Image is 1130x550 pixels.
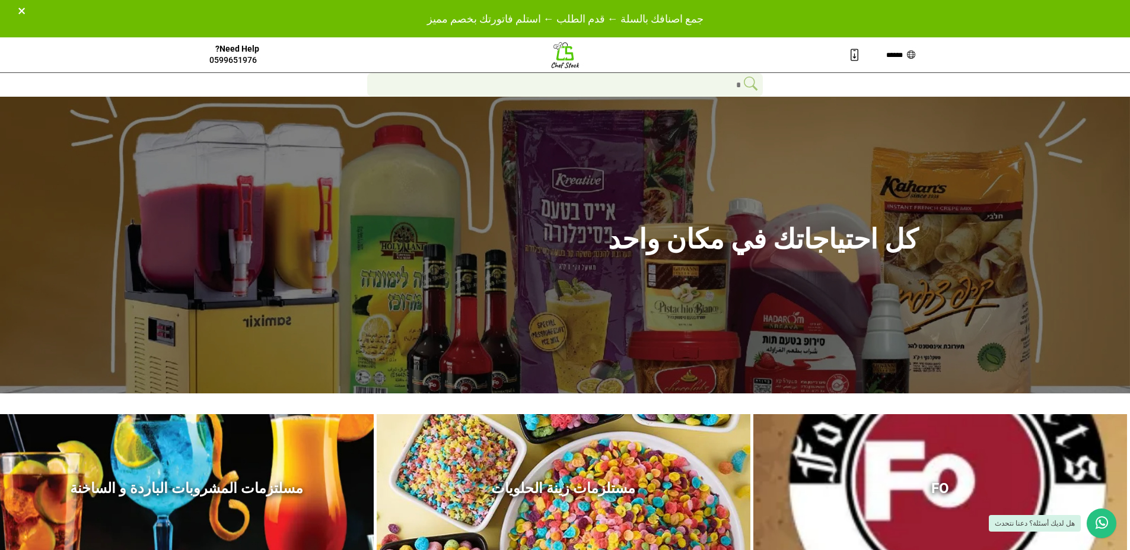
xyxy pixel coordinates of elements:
div: هل لديك أسئلة؟ دعنا نتحدث [989,515,1081,532]
p: جمع اصنافك بالسلة ← قدم الطلب ← استلم فاتورتك بخصم مميز [11,11,1119,27]
a: 0599651976 [209,55,257,65]
a: Need Help? [215,43,259,54]
div: نحميل التطبيق [847,47,862,62]
h3: FO [762,480,1118,497]
img: LOGO [550,40,580,70]
h2: كل احتياجاتك في مكان واحد [572,225,918,253]
h3: مستلزمات زينة الحلويات [386,480,741,497]
h3: مسلتزمات المشروبات الباردة و الساخنة [9,480,365,497]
